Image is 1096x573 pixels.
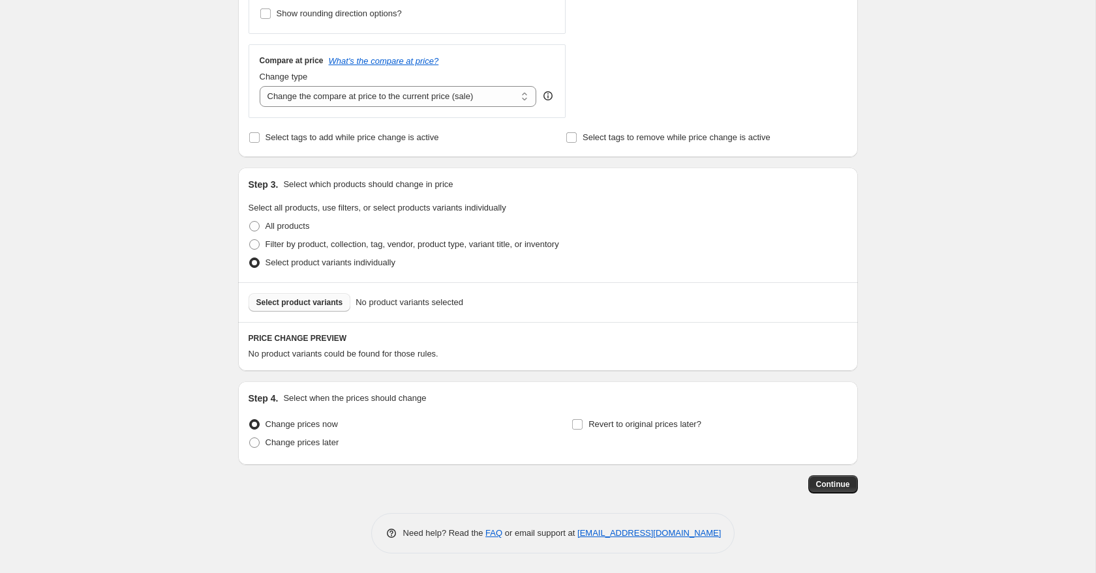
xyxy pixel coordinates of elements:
a: FAQ [485,528,502,538]
span: Select tags to remove while price change is active [583,132,770,142]
span: Continue [816,479,850,490]
span: Change type [260,72,308,81]
span: Select product variants individually [266,257,395,267]
button: What's the compare at price? [329,56,439,66]
span: Change prices later [266,437,339,447]
h3: Compare at price [260,55,324,66]
h2: Step 3. [249,178,279,191]
a: [EMAIL_ADDRESS][DOMAIN_NAME] [577,528,721,538]
p: Select which products should change in price [283,178,453,191]
span: Change prices now [266,419,338,429]
h2: Step 4. [249,392,279,405]
span: No product variants could be found for those rules. [249,349,438,359]
span: Filter by product, collection, tag, vendor, product type, variant title, or inventory [266,239,559,249]
span: Revert to original prices later? [588,419,701,429]
button: Continue [808,475,858,493]
span: Select product variants [256,297,343,308]
span: No product variants selected [356,296,463,309]
p: Select when the prices should change [283,392,426,405]
span: All products [266,221,310,231]
span: Select tags to add while price change is active [266,132,439,142]
span: or email support at [502,528,577,538]
span: Need help? Read the [403,528,486,538]
span: Select all products, use filters, or select products variants individually [249,203,506,213]
button: Select product variants [249,293,351,312]
span: Show rounding direction options? [277,8,402,18]
div: help [541,89,555,102]
h6: PRICE CHANGE PREVIEW [249,333,847,344]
